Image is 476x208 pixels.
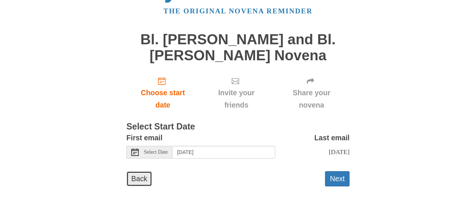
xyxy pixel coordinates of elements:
a: Choose start date [126,71,199,115]
label: First email [126,132,163,144]
a: Back [126,171,152,186]
span: Share your novena [281,87,342,111]
span: Invite your friends [207,87,266,111]
div: Click "Next" to confirm your start date first. [273,71,350,115]
span: [DATE] [329,148,350,156]
div: Click "Next" to confirm your start date first. [199,71,273,115]
span: Select Date [144,150,168,155]
label: Last email [314,132,350,144]
h1: Bl. [PERSON_NAME] and Bl. [PERSON_NAME] Novena [126,32,350,63]
h3: Select Start Date [126,122,350,132]
button: Next [325,171,350,186]
span: Choose start date [134,87,192,111]
a: The original novena reminder [164,7,313,15]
